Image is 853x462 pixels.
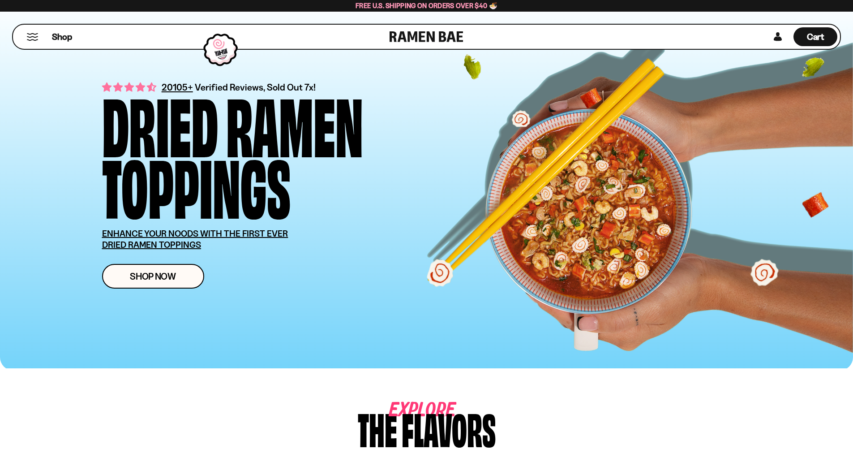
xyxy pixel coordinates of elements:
span: Shop Now [130,272,176,281]
span: Explore [389,406,429,415]
span: Free U.S. Shipping on Orders over $40 🍜 [356,1,497,10]
a: Shop [52,27,72,46]
a: Cart [793,25,837,49]
div: flavors [402,406,496,449]
div: The [358,406,397,449]
button: Mobile Menu Trigger [26,33,39,41]
div: Dried [102,92,218,153]
div: Ramen [226,92,363,153]
span: Cart [807,31,824,42]
a: Shop Now [102,264,204,289]
u: ENHANCE YOUR NOODS WITH THE FIRST EVER DRIED RAMEN TOPPINGS [102,228,288,250]
div: Toppings [102,153,291,215]
span: Shop [52,31,72,43]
